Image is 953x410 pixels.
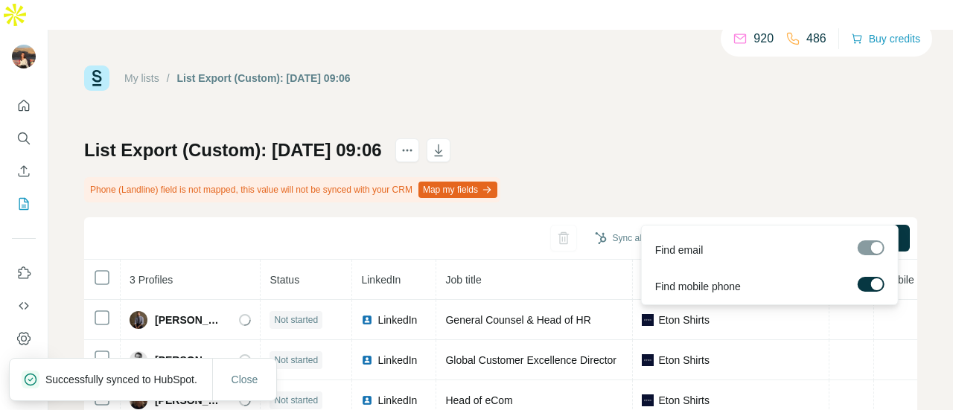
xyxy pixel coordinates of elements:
[124,72,159,84] a: My lists
[274,313,318,327] span: Not started
[658,393,709,408] span: Eton Shirts
[12,190,36,217] button: My lists
[753,30,774,48] p: 920
[361,274,401,286] span: LinkedIn
[12,92,36,119] button: Quick start
[377,353,417,368] span: LinkedIn
[445,274,481,286] span: Job title
[177,71,351,86] div: List Export (Custom): [DATE] 09:06
[84,138,382,162] h1: List Export (Custom): [DATE] 09:06
[12,125,36,152] button: Search
[654,243,703,257] span: Find email
[642,354,654,366] img: company-logo
[130,311,147,329] img: Avatar
[12,158,36,185] button: Enrich CSV
[642,394,654,406] img: company-logo
[155,353,224,368] span: [PERSON_NAME]
[232,372,258,387] span: Close
[377,393,417,408] span: LinkedIn
[167,71,170,86] li: /
[658,353,709,368] span: Eton Shirts
[445,394,512,406] span: Head of eCom
[274,394,318,407] span: Not started
[274,353,318,367] span: Not started
[584,227,715,249] button: Sync all to HubSpot (3)
[84,65,109,91] img: Surfe Logo
[361,394,373,406] img: LinkedIn logo
[377,313,417,327] span: LinkedIn
[851,28,920,49] button: Buy credits
[445,314,590,326] span: General Counsel & Head of HR
[361,354,373,366] img: LinkedIn logo
[806,30,826,48] p: 486
[361,314,373,326] img: LinkedIn logo
[654,279,740,294] span: Find mobile phone
[445,354,616,366] span: Global Customer Excellence Director
[658,313,709,327] span: Eton Shirts
[155,313,224,327] span: [PERSON_NAME]
[221,366,269,393] button: Close
[395,138,419,162] button: actions
[130,351,147,369] img: Avatar
[418,182,497,198] button: Map my fields
[12,292,36,319] button: Use Surfe API
[642,314,654,326] img: company-logo
[45,372,209,387] p: Successfully synced to HubSpot.
[12,325,36,352] button: Dashboard
[130,274,173,286] span: 3 Profiles
[270,274,299,286] span: Status
[12,260,36,286] button: Use Surfe on LinkedIn
[84,177,500,202] div: Phone (Landline) field is not mapped, this value will not be synced with your CRM
[12,45,36,68] img: Avatar
[883,274,914,286] span: Mobile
